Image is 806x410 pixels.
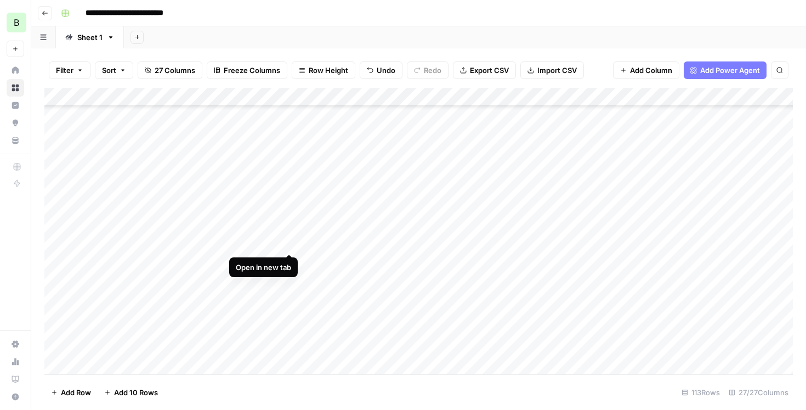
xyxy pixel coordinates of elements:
[7,335,24,353] a: Settings
[224,65,280,76] span: Freeze Columns
[207,61,287,79] button: Freeze Columns
[7,132,24,149] a: Your Data
[470,65,509,76] span: Export CSV
[630,65,672,76] span: Add Column
[292,61,355,79] button: Row Height
[138,61,202,79] button: 27 Columns
[95,61,133,79] button: Sort
[613,61,679,79] button: Add Column
[424,65,441,76] span: Redo
[360,61,402,79] button: Undo
[56,26,124,48] a: Sheet 1
[56,65,73,76] span: Filter
[49,61,90,79] button: Filter
[309,65,348,76] span: Row Height
[7,97,24,114] a: Insights
[7,9,24,36] button: Workspace: Blindspot
[407,61,449,79] button: Redo
[377,65,395,76] span: Undo
[537,65,577,76] span: Import CSV
[98,384,164,401] button: Add 10 Rows
[7,353,24,370] a: Usage
[77,32,103,43] div: Sheet 1
[44,384,98,401] button: Add Row
[61,387,91,398] span: Add Row
[724,384,793,401] div: 27/27 Columns
[155,65,195,76] span: 27 Columns
[453,61,516,79] button: Export CSV
[14,16,19,29] span: B
[700,65,760,76] span: Add Power Agent
[114,387,158,398] span: Add 10 Rows
[236,262,291,273] div: Open in new tab
[677,384,724,401] div: 113 Rows
[7,114,24,132] a: Opportunities
[684,61,767,79] button: Add Power Agent
[102,65,116,76] span: Sort
[7,388,24,406] button: Help + Support
[7,370,24,388] a: Learning Hub
[7,79,24,97] a: Browse
[7,61,24,79] a: Home
[520,61,584,79] button: Import CSV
